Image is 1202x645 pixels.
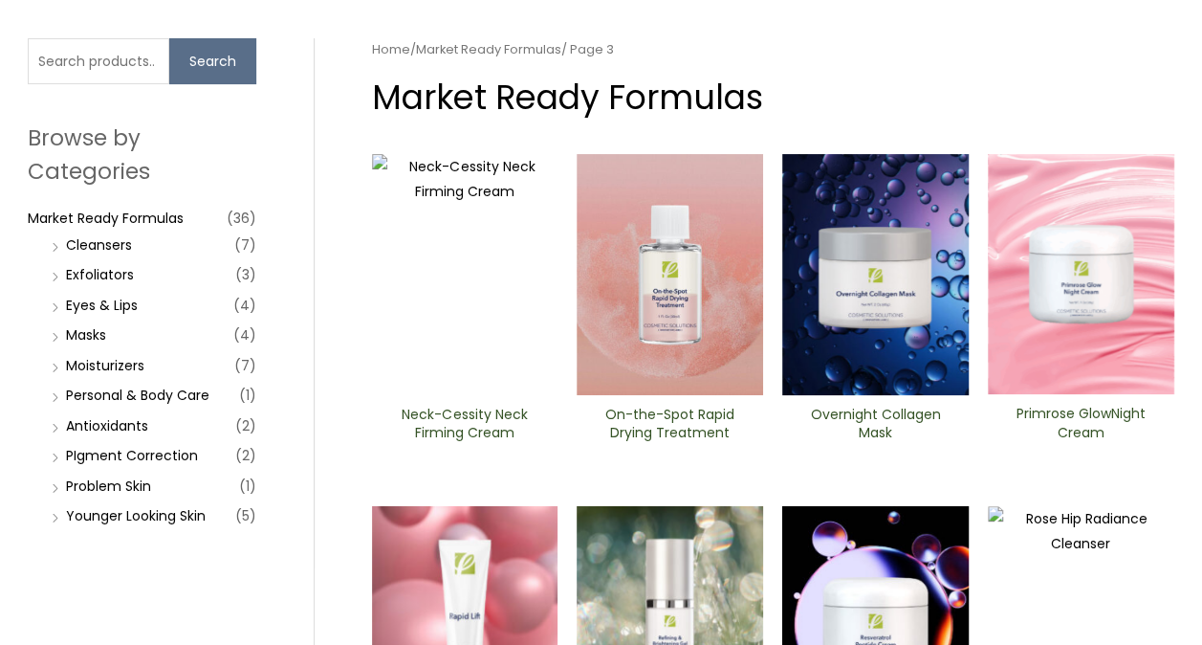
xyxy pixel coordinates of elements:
span: (2) [235,442,256,469]
span: (1) [239,382,256,409]
span: (2) [235,412,256,439]
a: Masks [66,325,106,345]
button: Search [169,38,256,84]
a: Personal & Body Care [66,386,209,405]
a: Primrose GlowNight Cream [1004,405,1158,448]
a: On-the-Spot ​Rapid Drying Treatment [593,406,747,449]
h1: Market Ready Formulas [372,74,1174,121]
img: Primrose Glow Night Cream [988,154,1174,394]
span: (3) [235,261,256,288]
img: Overnight Collagen Mask [782,154,969,395]
h2: Neck-Cessity Neck Firming Cream [387,406,541,442]
a: Market Ready Formulas [416,40,561,58]
a: Exfoliators [66,265,134,284]
a: Neck-Cessity Neck Firming Cream [387,406,541,449]
a: Overnight Collagen Mask [798,406,952,449]
span: (4) [233,292,256,319]
nav: Breadcrumb [372,38,1174,61]
a: Eyes & Lips [66,296,138,315]
span: (36) [227,205,256,232]
a: Home [372,40,410,58]
span: (5) [235,502,256,529]
span: (4) [233,322,256,348]
span: (1) [239,473,256,500]
a: Market Ready Formulas [28,209,184,228]
input: Search products… [28,38,169,84]
a: Moisturizers [66,356,144,375]
h2: Overnight Collagen Mask [798,406,952,442]
a: Cleansers [66,235,132,255]
a: Problem Skin [66,477,151,496]
span: (7) [234,232,256,258]
a: Antioxidants [66,416,148,435]
img: Neck-Cessity Neck Firming Cream [372,154,558,395]
a: Younger Looking Skin [66,506,206,525]
h2: On-the-Spot ​Rapid Drying Treatment [593,406,747,442]
span: (7) [234,352,256,379]
h2: Primrose GlowNight Cream [1004,405,1158,441]
img: On-the-Spot ​Rapid Drying Treatment [577,154,763,395]
a: PIgment Correction [66,446,198,465]
h2: Browse by Categories [28,122,256,187]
